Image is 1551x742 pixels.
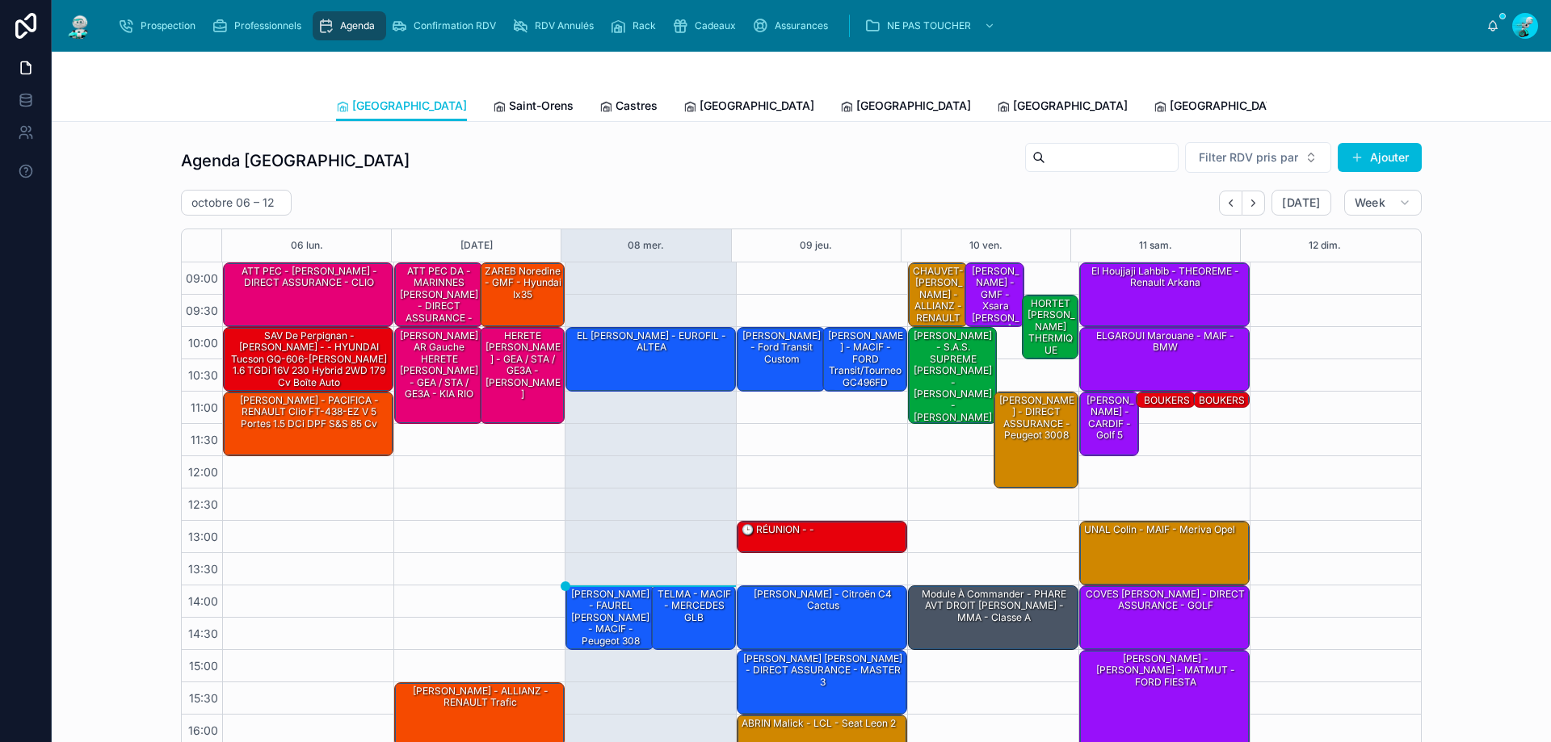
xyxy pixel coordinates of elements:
span: NE PAS TOUCHER [887,19,971,32]
div: [PERSON_NAME] - PACIFICA - RENAULT Clio FT-438-EZ V 5 Portes 1.5 dCi DPF S&S 85 cv [224,392,393,455]
div: SAV de Perpignan - [PERSON_NAME] - - HYUNDAI Tucson GQ-606-[PERSON_NAME] 1.6 TGDi 16V 230 Hybrid ... [224,328,393,391]
a: RDV Annulés [507,11,605,40]
div: [PERSON_NAME] - ford transit custom [740,329,824,367]
div: ZAREB Noredine - GMF - hyundai ix35 [481,263,565,326]
h2: octobre 06 – 12 [191,195,275,211]
div: El Houjjaji Lahbib - THEOREME - Renault Arkana [1080,263,1249,326]
div: Module à commander - PHARE AVT DROIT [PERSON_NAME] - MMA - classe A [911,587,1077,625]
div: [PERSON_NAME] - GMF - Xsara [PERSON_NAME] [965,263,1023,326]
div: HORTET [PERSON_NAME] THERMIQUE OCCITANIE - FATEC (SNCF) - TRAFFIC [1025,296,1077,405]
div: Module à commander - PHARE AVT DROIT [PERSON_NAME] - MMA - classe A [909,586,1078,649]
div: [PERSON_NAME] [PERSON_NAME] - DIRECT ASSURANCE - MASTER 3 [740,652,906,690]
span: 09:30 [182,304,222,317]
a: Castres [599,91,658,124]
div: [PERSON_NAME] - DIRECT ASSURANCE - Peugeot 3008 [997,393,1078,443]
div: ELGAROUI Marouane - MAIF - BMW [1082,329,1248,355]
a: Cadeaux [667,11,747,40]
div: [PERSON_NAME] - DIRECT ASSURANCE - Peugeot 3008 [994,392,1078,488]
span: Assurances [775,19,828,32]
a: [GEOGRAPHIC_DATA] [1154,91,1284,124]
button: Next [1242,191,1265,216]
span: 09:00 [182,271,222,285]
div: ELGAROUI Marouane - MAIF - BMW [1080,328,1249,391]
div: CHAUVET-[PERSON_NAME] - ALLIANZ - RENAULT Master 1 [909,263,967,326]
div: BOUKERS Fatima - CIC - PICASSO C4 [1194,392,1249,409]
a: Saint-Orens [493,91,574,124]
a: Agenda [313,11,386,40]
button: 11 sam. [1139,229,1172,262]
div: ZAREB Noredine - GMF - hyundai ix35 [483,264,564,302]
button: Ajouter [1338,143,1422,172]
div: [PERSON_NAME] [PERSON_NAME] - DIRECT ASSURANCE - MASTER 3 [738,651,906,714]
span: 14:30 [184,627,222,640]
div: [PERSON_NAME] - Citroën C4 cactus [738,586,906,649]
div: EL [PERSON_NAME] - EUROFIL - ALTEA [566,328,735,391]
div: HERETE [PERSON_NAME] - GEA / STA / GE3A - [PERSON_NAME] [483,329,564,401]
div: [PERSON_NAME] - CARDIF - golf 5 [1080,392,1138,455]
span: RDV Annulés [535,19,594,32]
span: Agenda [340,19,375,32]
span: Castres [616,98,658,114]
a: Prospection [113,11,207,40]
span: Rack [633,19,656,32]
div: UNAL Colin - MAIF - Meriva Opel [1080,522,1249,585]
div: BOUKERS Fatima - CIC - PICASSO C4 [1196,393,1248,455]
div: EL [PERSON_NAME] - EUROFIL - ALTEA [569,329,734,355]
span: Prospection [141,19,195,32]
span: 10:30 [184,368,222,382]
div: CHAUVET-[PERSON_NAME] - ALLIANZ - RENAULT Master 1 [911,264,966,337]
button: [DATE] [1271,190,1330,216]
div: ATT PEC - [PERSON_NAME] - DIRECT ASSURANCE - CLIO [224,263,393,326]
div: ABRIN Malick - LCL - Seat leon 2 [740,716,897,731]
div: COVES [PERSON_NAME] - DIRECT ASSURANCE - GOLF [1082,587,1248,614]
span: 10:00 [184,336,222,350]
span: Saint-Orens [509,98,574,114]
a: Confirmation RDV [386,11,507,40]
button: Select Button [1185,142,1331,173]
div: 🕒 RÉUNION - - [740,522,816,537]
span: 11:30 [187,433,222,446]
span: 14:00 [184,594,222,608]
div: [PERSON_NAME] - MACIF - FORD Transit/Tourneo GC496FD Transit Custom I 270 L1H1 2.0 TDCi 16V DPF F... [823,328,907,391]
a: [GEOGRAPHIC_DATA] [683,91,814,124]
a: Rack [605,11,667,40]
div: 06 lun. [291,229,323,262]
div: [PERSON_NAME] - MACIF - FORD Transit/Tourneo GC496FD Transit Custom I 270 L1H1 2.0 TDCi 16V DPF F... [826,329,906,448]
span: [DATE] [1282,195,1320,210]
div: [PERSON_NAME] AR Gauche HERETE [PERSON_NAME] - GEA / STA / GE3A - KIA RIO [397,329,481,401]
div: UNAL Colin - MAIF - Meriva Opel [1082,522,1237,537]
button: 09 jeu. [800,229,832,262]
div: [PERSON_NAME] - S.A.S. SUPREME [PERSON_NAME] - [PERSON_NAME] - [PERSON_NAME] Model Y [909,328,996,423]
a: [GEOGRAPHIC_DATA] [840,91,971,124]
span: [GEOGRAPHIC_DATA] [1013,98,1128,114]
button: 12 dim. [1309,229,1341,262]
div: TELMA - MACIF - MERCEDES GLB [652,586,736,649]
a: Professionnels [207,11,313,40]
span: 12:00 [184,465,222,479]
div: [PERSON_NAME] - PACIFICA - RENAULT Clio FT-438-EZ V 5 Portes 1.5 dCi DPF S&S 85 cv [226,393,392,431]
div: [PERSON_NAME] - FAUREL [PERSON_NAME] - MACIF - Peugeot 308 [566,586,654,649]
span: [GEOGRAPHIC_DATA] [1170,98,1284,114]
button: Back [1219,191,1242,216]
button: [DATE] [460,229,493,262]
div: ATT PEC DA - MARINNES [PERSON_NAME] - DIRECT ASSURANCE - OPEL tigra [395,263,482,326]
div: BOUKERS Fatima - CIC - C4 PICASSO [1139,393,1194,443]
span: Cadeaux [695,19,736,32]
a: [GEOGRAPHIC_DATA] [336,91,467,122]
div: ATT PEC DA - MARINNES [PERSON_NAME] - DIRECT ASSURANCE - OPEL tigra [397,264,481,337]
span: 15:00 [185,659,222,673]
div: [PERSON_NAME] - ford transit custom [738,328,825,391]
span: 16:00 [184,723,222,737]
button: 10 ven. [969,229,1002,262]
span: Filter RDV pris par [1199,149,1298,166]
h1: Agenda [GEOGRAPHIC_DATA] [181,149,410,172]
div: [PERSON_NAME] - CARDIF - golf 5 [1082,393,1137,443]
img: App logo [65,13,94,39]
div: [PERSON_NAME] AR Gauche HERETE [PERSON_NAME] - GEA / STA / GE3A - KIA RIO [395,328,482,423]
div: [PERSON_NAME] - GMF - Xsara [PERSON_NAME] [968,264,1023,337]
button: 08 mer. [628,229,664,262]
